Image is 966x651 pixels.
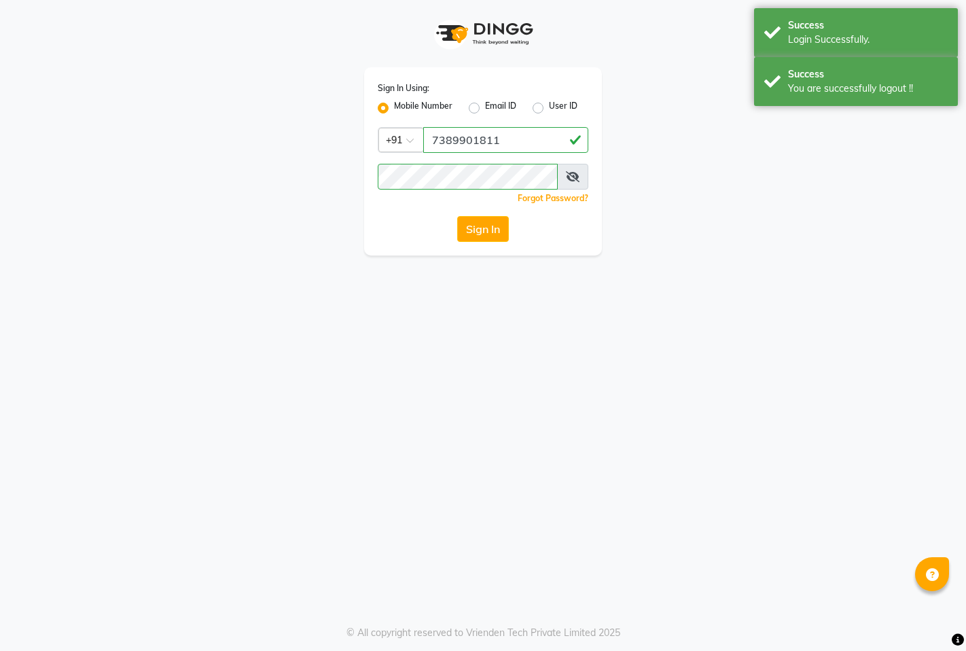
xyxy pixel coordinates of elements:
[378,164,558,190] input: Username
[457,216,509,242] button: Sign In
[518,193,588,203] a: Forgot Password?
[429,14,537,54] img: logo1.svg
[788,82,948,96] div: You are successfully logout !!
[788,33,948,47] div: Login Successfully.
[394,100,452,116] label: Mobile Number
[423,127,588,153] input: Username
[378,82,429,94] label: Sign In Using:
[788,67,948,82] div: Success
[485,100,516,116] label: Email ID
[788,18,948,33] div: Success
[909,597,952,637] iframe: chat widget
[549,100,577,116] label: User ID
